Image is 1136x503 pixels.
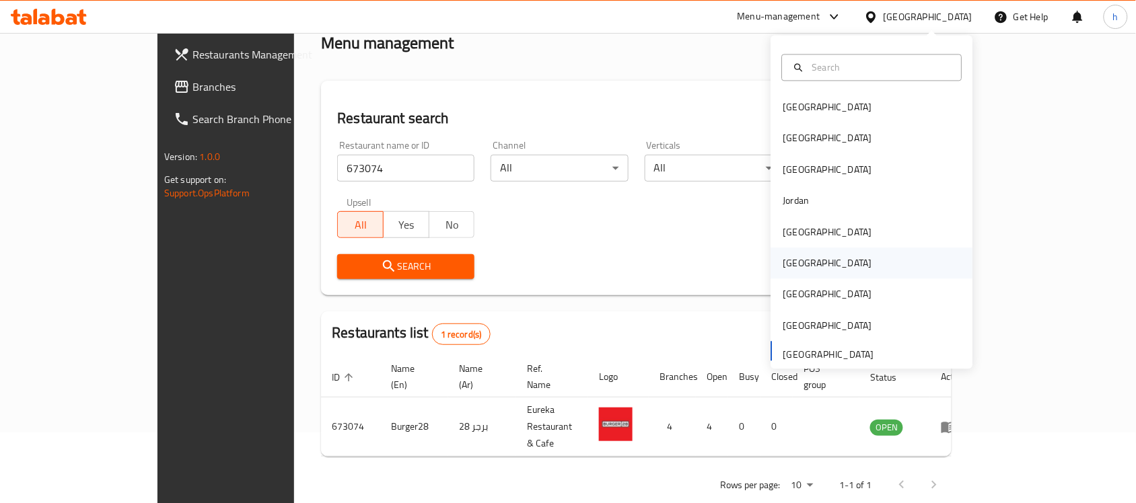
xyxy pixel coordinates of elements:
[786,475,818,496] div: Rows per page:
[199,148,220,165] span: 1.0.0
[491,155,628,182] div: All
[804,360,843,393] span: POS group
[448,397,516,457] td: برجر 28
[321,356,977,457] table: enhanced table
[516,397,588,457] td: Eureka Restaurant & Cafe
[380,397,448,457] td: Burger28
[321,32,454,54] h2: Menu management
[164,184,250,202] a: Support.OpsPlatform
[783,256,872,271] div: [GEOGRAPHIC_DATA]
[332,323,490,345] h2: Restaurants list
[433,328,490,341] span: 1 record(s)
[332,369,357,385] span: ID
[163,103,347,135] a: Search Branch Phone
[720,477,781,494] p: Rows per page:
[348,258,464,275] span: Search
[321,397,380,457] td: 673074
[429,211,475,238] button: No
[383,211,429,238] button: Yes
[696,397,728,457] td: 4
[527,360,572,393] span: Ref. Name
[192,111,336,127] span: Search Branch Phone
[941,419,966,435] div: Menu
[337,108,935,128] h2: Restaurant search
[588,356,649,397] th: Logo
[783,287,872,302] div: [GEOGRAPHIC_DATA]
[391,360,432,393] span: Name (En)
[337,211,384,238] button: All
[645,155,782,182] div: All
[870,420,903,435] span: OPEN
[432,323,491,345] div: Total records count
[649,397,696,457] td: 4
[343,215,378,235] span: All
[164,171,226,188] span: Get support on:
[163,38,347,71] a: Restaurants Management
[728,356,760,397] th: Busy
[649,356,696,397] th: Branches
[738,9,820,25] div: Menu-management
[347,198,371,207] label: Upsell
[840,477,872,494] p: 1-1 of 1
[930,356,977,397] th: Action
[389,215,424,235] span: Yes
[696,356,728,397] th: Open
[783,131,872,146] div: [GEOGRAPHIC_DATA]
[337,254,474,279] button: Search
[760,356,793,397] th: Closed
[807,60,954,75] input: Search
[783,162,872,177] div: [GEOGRAPHIC_DATA]
[728,397,760,457] td: 0
[163,71,347,103] a: Branches
[783,318,872,333] div: [GEOGRAPHIC_DATA]
[1113,9,1119,24] span: h
[599,408,633,441] img: Burger28
[192,46,336,63] span: Restaurants Management
[760,397,793,457] td: 0
[459,360,500,393] span: Name (Ar)
[192,79,336,95] span: Branches
[783,225,872,239] div: [GEOGRAPHIC_DATA]
[783,100,872,115] div: [GEOGRAPHIC_DATA]
[884,9,972,24] div: [GEOGRAPHIC_DATA]
[435,215,470,235] span: No
[164,148,197,165] span: Version:
[870,369,914,385] span: Status
[783,194,810,208] div: Jordan
[337,155,474,182] input: Search for restaurant name or ID..
[870,420,903,436] div: OPEN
